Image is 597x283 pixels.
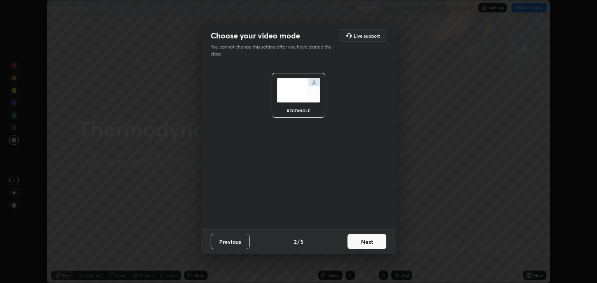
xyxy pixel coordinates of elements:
button: Next [347,234,386,249]
img: normalScreenIcon.ae25ed63.svg [277,78,320,102]
h4: 5 [300,238,304,246]
h4: / [297,238,300,246]
h5: Live support [354,33,380,38]
h2: Choose your video mode [211,31,300,41]
p: You cannot change this setting after you have started the class [211,43,337,57]
button: Previous [211,234,250,249]
h4: 2 [294,238,297,246]
div: rectangle [283,109,314,113]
